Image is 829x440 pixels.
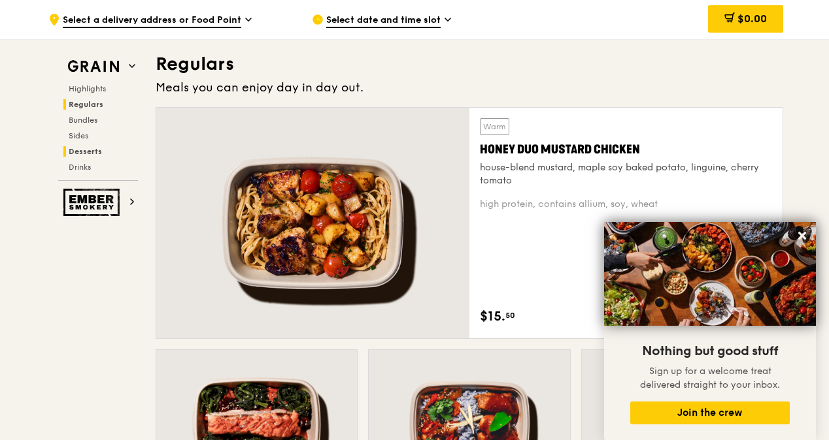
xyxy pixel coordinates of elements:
span: $15. [480,307,505,326]
button: Join the crew [630,401,790,424]
span: Desserts [69,147,102,156]
span: Bundles [69,116,97,125]
img: DSC07876-Edit02-Large.jpeg [604,222,816,326]
span: $0.00 [737,12,767,25]
span: Drinks [69,163,91,172]
h3: Regulars [156,52,783,76]
div: house-blend mustard, maple soy baked potato, linguine, cherry tomato [480,161,772,187]
span: 50 [505,310,515,321]
button: Close [792,225,813,246]
span: Nothing but good stuff [642,343,778,359]
div: Meals you can enjoy day in day out. [156,78,783,97]
div: high protein, contains allium, soy, wheat [480,198,772,211]
img: Grain web logo [63,55,124,78]
span: Select a delivery address or Food Point [63,14,241,28]
div: Warm [480,118,509,135]
span: Sides [69,131,88,140]
span: Sign up for a welcome treat delivered straight to your inbox. [640,366,780,390]
img: Ember Smokery web logo [63,189,124,216]
span: Highlights [69,84,106,93]
span: Select date and time slot [326,14,441,28]
div: Honey Duo Mustard Chicken [480,140,772,159]
span: Regulars [69,100,103,109]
